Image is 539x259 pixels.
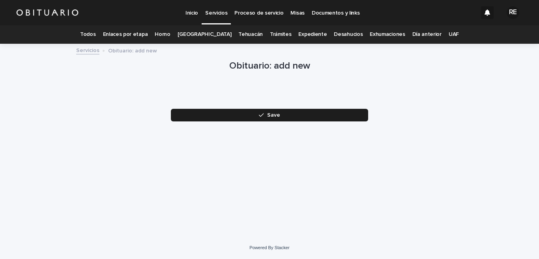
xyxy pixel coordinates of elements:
[249,245,289,250] a: Powered By Stacker
[103,25,148,44] a: Enlaces por etapa
[16,5,79,20] img: HUM7g2VNRLqGMmR9WVqf
[178,25,232,44] a: [GEOGRAPHIC_DATA]
[298,25,327,44] a: Expediente
[155,25,170,44] a: Horno
[507,6,519,19] div: RE
[108,46,157,54] p: Obituario: add new
[80,25,95,44] a: Todos
[267,112,280,118] span: Save
[334,25,363,44] a: Desahucios
[76,45,99,54] a: Servicios
[370,25,405,44] a: Exhumaciones
[238,25,263,44] a: Tehuacán
[171,60,368,72] h1: Obituario: add new
[270,25,292,44] a: Trámites
[449,25,459,44] a: UAF
[171,109,368,121] button: Save
[412,25,442,44] a: Día anterior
